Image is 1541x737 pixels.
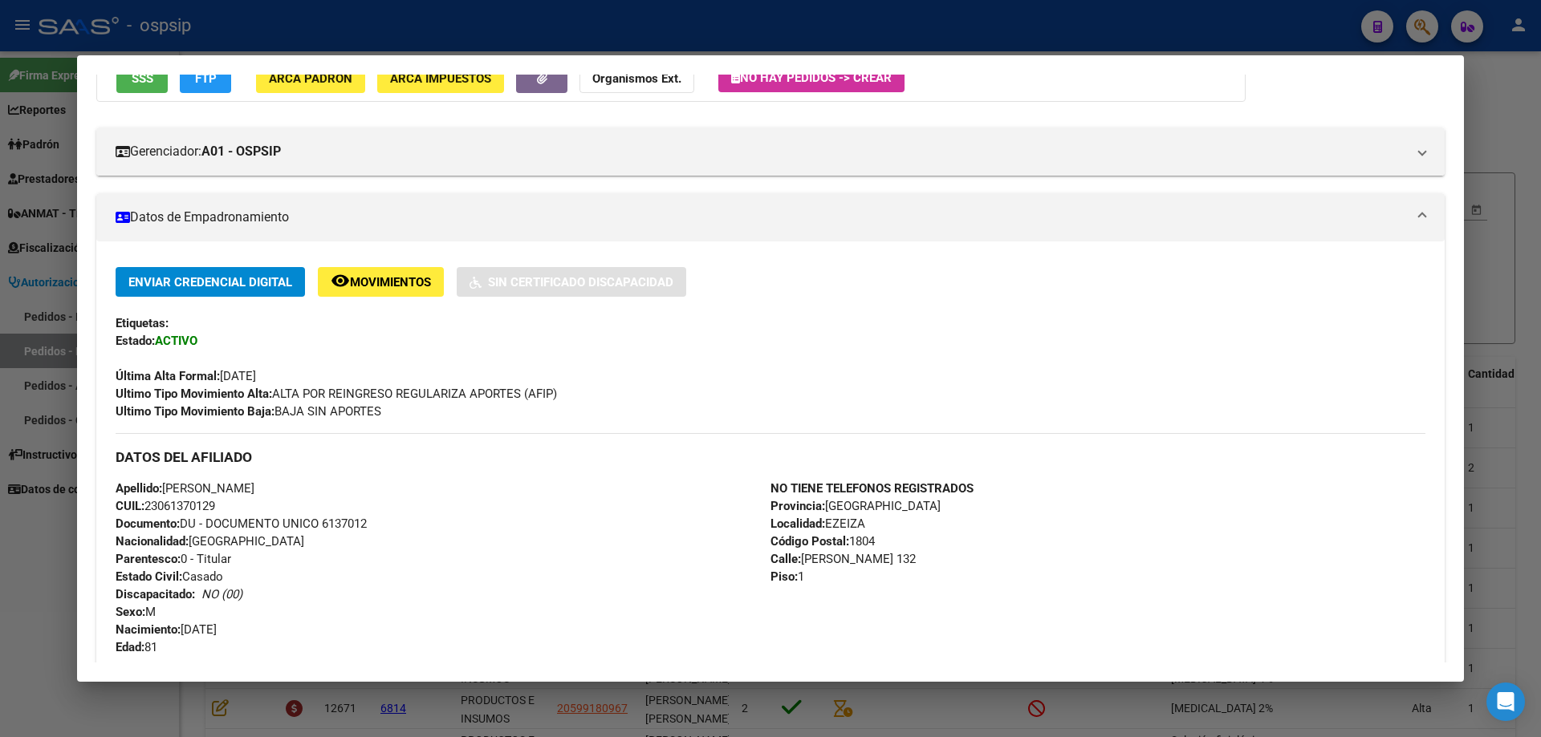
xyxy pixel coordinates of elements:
[770,499,941,513] span: [GEOGRAPHIC_DATA]
[116,334,155,348] strong: Estado:
[350,275,431,290] span: Movimientos
[116,605,156,619] span: M
[116,534,189,549] strong: Nacionalidad:
[201,587,242,601] i: NO (00)
[770,516,865,531] span: EZEIZA
[128,275,292,290] span: Enviar Credencial Digital
[1486,682,1525,721] div: Open Intercom Messenger
[488,275,673,290] span: Sin Certificado Discapacidad
[116,622,217,637] span: [DATE]
[116,63,168,93] button: SSS
[116,640,157,654] span: 81
[731,71,892,85] span: No hay Pedidos -> Crear
[116,369,220,383] strong: Última Alta Formal:
[116,208,1406,227] mat-panel-title: Datos de Empadronamiento
[116,605,145,619] strong: Sexo:
[116,369,256,383] span: [DATE]
[269,71,352,86] span: ARCA Padrón
[116,516,367,531] span: DU - DOCUMENTO UNICO 6137012
[457,267,686,297] button: Sin Certificado Discapacidad
[770,569,804,584] span: 1
[770,499,825,513] strong: Provincia:
[116,569,182,584] strong: Estado Civil:
[116,387,557,401] span: ALTA POR REINGRESO REGULARIZA APORTES (AFIP)
[116,316,169,330] strong: Etiquetas:
[718,63,905,92] button: No hay Pedidos -> Crear
[116,552,181,566] strong: Parentesco:
[116,404,381,419] span: BAJA SIN APORTES
[390,71,491,86] span: ARCA Impuestos
[116,387,272,401] strong: Ultimo Tipo Movimiento Alta:
[116,622,181,637] strong: Nacimiento:
[116,499,215,513] span: 23061370129
[331,271,350,290] mat-icon: remove_red_eye
[180,63,231,93] button: FTP
[318,267,444,297] button: Movimientos
[155,334,197,348] strong: ACTIVO
[116,481,162,496] strong: Apellido:
[770,552,916,566] span: [PERSON_NAME] 132
[116,534,304,549] span: [GEOGRAPHIC_DATA]
[116,481,254,496] span: [PERSON_NAME]
[770,552,801,566] strong: Calle:
[116,267,305,297] button: Enviar Credencial Digital
[770,481,974,496] strong: NO TIENE TELEFONOS REGISTRADOS
[579,63,694,93] button: Organismos Ext.
[116,552,231,566] span: 0 - Titular
[96,128,1445,176] mat-expansion-panel-header: Gerenciador:A01 - OSPSIP
[132,71,153,86] span: SSS
[592,71,681,86] strong: Organismos Ext.
[116,516,180,531] strong: Documento:
[116,569,223,584] span: Casado
[116,448,1425,466] h3: DATOS DEL AFILIADO
[116,499,144,513] strong: CUIL:
[377,63,504,93] button: ARCA Impuestos
[770,534,849,549] strong: Código Postal:
[195,71,217,86] span: FTP
[770,534,875,549] span: 1804
[116,640,144,654] strong: Edad:
[116,587,195,601] strong: Discapacitado:
[256,63,365,93] button: ARCA Padrón
[770,516,825,531] strong: Localidad:
[201,142,281,161] strong: A01 - OSPSIP
[96,193,1445,241] mat-expansion-panel-header: Datos de Empadronamiento
[116,404,274,419] strong: Ultimo Tipo Movimiento Baja:
[770,569,798,584] strong: Piso:
[116,142,1406,161] mat-panel-title: Gerenciador:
